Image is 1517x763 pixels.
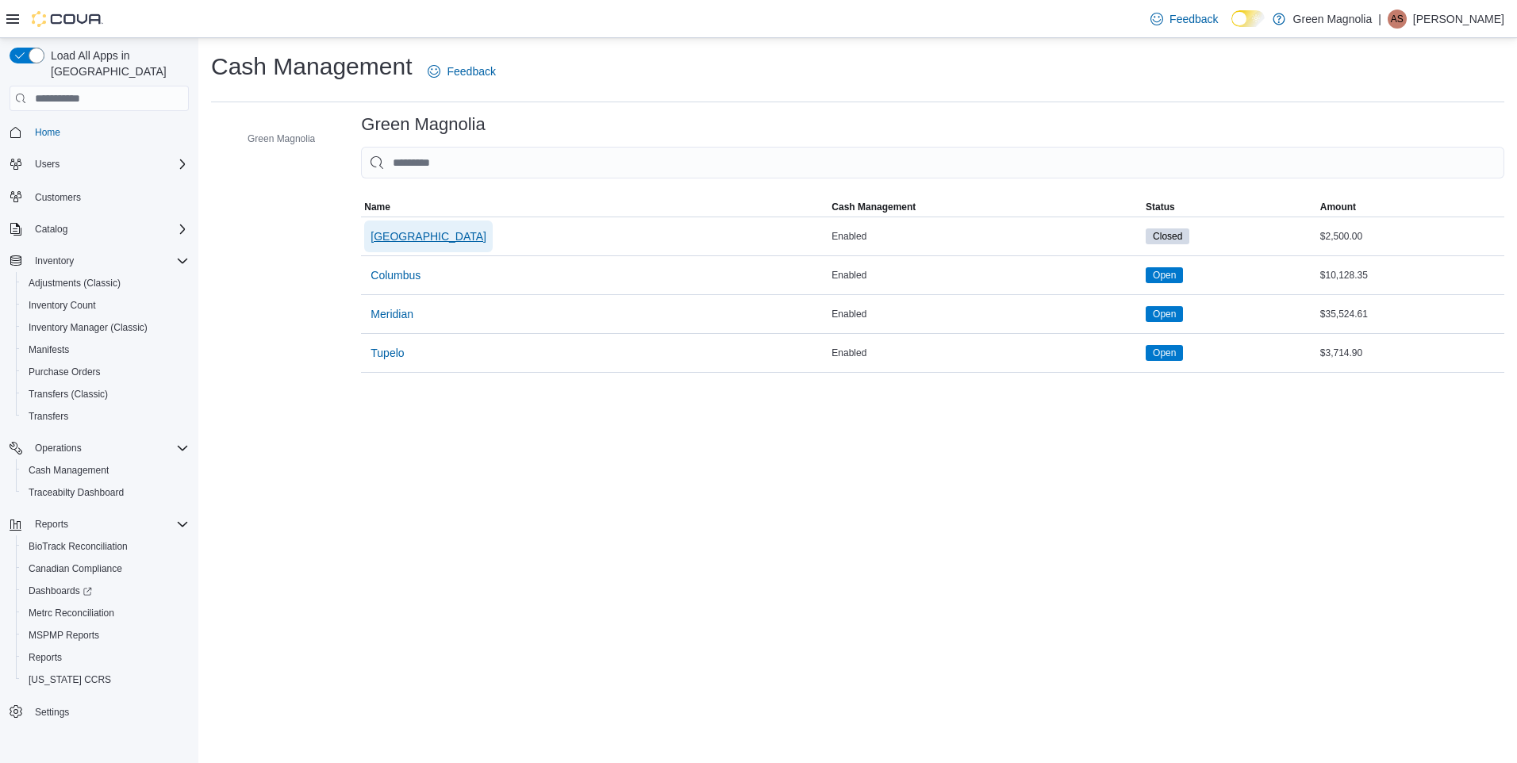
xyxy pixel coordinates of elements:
[29,220,74,239] button: Catalog
[3,121,195,144] button: Home
[1146,201,1175,213] span: Status
[22,318,189,337] span: Inventory Manager (Classic)
[29,251,80,270] button: Inventory
[35,442,82,454] span: Operations
[3,437,195,459] button: Operations
[1144,3,1224,35] a: Feedback
[29,464,109,477] span: Cash Management
[22,407,189,426] span: Transfers
[29,299,96,312] span: Inventory Count
[3,185,195,208] button: Customers
[16,459,195,481] button: Cash Management
[22,559,189,578] span: Canadian Compliance
[16,535,195,558] button: BioTrack Reconciliation
[22,626,106,645] a: MSPMP Reports
[364,220,493,252] button: [GEOGRAPHIC_DATA]
[22,604,121,623] a: Metrc Reconciliation
[371,306,413,322] span: Meridian
[35,518,68,531] span: Reports
[364,337,410,369] button: Tupelo
[3,250,195,272] button: Inventory
[29,123,67,142] a: Home
[1146,306,1183,322] span: Open
[16,481,195,504] button: Traceabilty Dashboard
[22,581,98,600] a: Dashboards
[361,147,1504,178] input: This is a search bar. As you type, the results lower in the page will automatically filter.
[29,562,122,575] span: Canadian Compliance
[29,186,189,206] span: Customers
[22,604,189,623] span: Metrc Reconciliation
[16,669,195,691] button: [US_STATE] CCRS
[1293,10,1373,29] p: Green Magnolia
[361,197,828,217] button: Name
[29,439,189,458] span: Operations
[22,362,189,381] span: Purchase Orders
[1153,307,1176,321] span: Open
[828,266,1143,285] div: Enabled
[35,191,81,204] span: Customers
[828,343,1143,362] div: Enabled
[22,362,107,381] a: Purchase Orders
[22,340,75,359] a: Manifests
[29,439,88,458] button: Operations
[22,483,189,502] span: Traceabilty Dashboard
[22,274,189,293] span: Adjustments (Classic)
[828,305,1143,324] div: Enabled
[29,122,189,142] span: Home
[22,385,189,404] span: Transfers (Classic)
[29,607,114,619] span: Metrc Reconciliation
[29,251,189,270] span: Inventory
[1146,267,1183,283] span: Open
[32,11,103,27] img: Cova
[16,316,195,339] button: Inventory Manager (Classic)
[22,318,154,337] a: Inventory Manager (Classic)
[828,197,1143,217] button: Cash Management
[1317,266,1504,285] div: $10,128.35
[3,513,195,535] button: Reports
[1231,10,1265,27] input: Dark Mode
[29,321,148,334] span: Inventory Manager (Classic)
[22,648,189,667] span: Reports
[29,366,101,378] span: Purchase Orders
[421,56,501,87] a: Feedback
[364,201,390,213] span: Name
[16,646,195,669] button: Reports
[29,702,189,722] span: Settings
[361,115,485,134] h3: Green Magnolia
[1231,27,1232,28] span: Dark Mode
[22,407,75,426] a: Transfers
[29,188,87,207] a: Customers
[22,385,114,404] a: Transfers (Classic)
[1320,201,1356,213] span: Amount
[22,537,134,556] a: BioTrack Reconciliation
[29,515,75,534] button: Reports
[22,296,102,315] a: Inventory Count
[22,340,189,359] span: Manifests
[29,155,66,174] button: Users
[371,345,404,361] span: Tupelo
[16,272,195,294] button: Adjustments (Classic)
[16,624,195,646] button: MSPMP Reports
[29,410,68,423] span: Transfers
[29,540,128,553] span: BioTrack Reconciliation
[29,629,99,642] span: MSPMP Reports
[16,580,195,602] a: Dashboards
[35,223,67,236] span: Catalog
[22,648,68,667] a: Reports
[29,220,189,239] span: Catalog
[22,581,189,600] span: Dashboards
[29,343,69,356] span: Manifests
[44,48,189,79] span: Load All Apps in [GEOGRAPHIC_DATA]
[16,361,195,383] button: Purchase Orders
[831,201,916,213] span: Cash Management
[1146,345,1183,361] span: Open
[1169,11,1218,27] span: Feedback
[29,673,111,686] span: [US_STATE] CCRS
[211,51,412,82] h1: Cash Management
[828,227,1143,246] div: Enabled
[29,155,189,174] span: Users
[1317,197,1504,217] button: Amount
[22,461,189,480] span: Cash Management
[16,405,195,428] button: Transfers
[22,274,127,293] a: Adjustments (Classic)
